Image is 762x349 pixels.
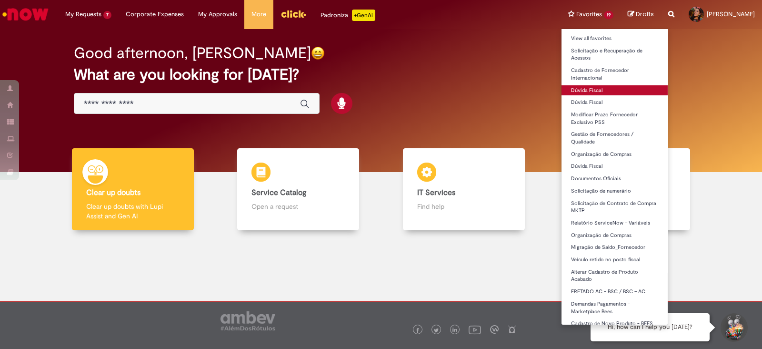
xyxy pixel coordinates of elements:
a: Dúvida Fiscal [561,85,668,96]
img: logo_footer_linkedin.png [452,328,457,333]
img: logo_footer_facebook.png [415,328,420,333]
a: Cadastro de Novo Produto - BEES Marketplace [561,318,668,336]
div: Hi, how can I help you [DATE]? [591,313,710,341]
a: Solicitação e Recuperação de Acessos [561,46,668,63]
b: Clear up doubts [86,188,140,197]
button: Start Support Conversation [719,313,748,342]
p: +GenAi [352,10,375,21]
span: [PERSON_NAME] [707,10,755,18]
span: Drafts [636,10,654,19]
img: logo_footer_workplace.png [490,325,499,334]
a: Knowledge Base Consult and learn [547,148,712,231]
a: Dúvida Fiscal [561,161,668,172]
span: 19 [604,11,613,19]
h2: What are you looking for [DATE]? [74,66,688,83]
a: Solicitação de numerário [561,186,668,196]
a: Modificar Prazo Fornecedor Exclusivo PSS [561,110,668,127]
div: Padroniza [321,10,375,21]
a: Alterar Cadastro de Produto Acabado [561,267,668,285]
h2: Good afternoon, [PERSON_NAME] [74,45,311,62]
a: Organização de Compras [561,149,668,160]
b: Service Catalog [251,188,307,197]
p: Clear up doubts with Lupi Assist and Gen AI [86,202,180,221]
a: IT Services Find help [381,148,547,231]
a: Gestão de Fornecedores / Qualidade [561,129,668,147]
span: My Approvals [198,10,237,19]
span: More [251,10,266,19]
span: Favorites [576,10,602,19]
span: My Requests [65,10,101,19]
a: Dúvida Fiscal [561,97,668,108]
img: logo_footer_naosei.png [508,325,516,334]
span: 7 [103,11,111,19]
a: Service Catalog Open a request [216,148,381,231]
p: Find help [417,202,511,211]
a: Drafts [628,10,654,19]
ul: Favorites [561,29,668,325]
a: Veículo retido no posto fiscal [561,255,668,265]
a: Relatório ServiceNow – Variáveis [561,218,668,228]
img: click_logo_yellow_360x200.png [281,7,306,21]
a: Demandas Pagamentos - Marketplace Bees [561,299,668,317]
a: View all favorites [561,33,668,44]
a: Migração de Saldo_Fornecedor [561,242,668,253]
img: logo_footer_twitter.png [434,328,439,333]
span: Corporate Expenses [126,10,184,19]
a: FRETADO AC - BSC / BSC – AC [561,287,668,297]
img: ServiceNow [1,5,50,24]
b: IT Services [417,188,455,197]
a: Cadastro de Fornecedor Internacional [561,65,668,83]
a: Documentos Oficiais [561,174,668,184]
img: happy-face.png [311,46,325,60]
a: Solicitação de Contrato de Compra MKTP [561,198,668,216]
img: logo_footer_youtube.png [469,323,481,336]
p: Open a request [251,202,345,211]
a: Organização de Compras [561,230,668,241]
a: Clear up doubts Clear up doubts with Lupi Assist and Gen AI [50,148,216,231]
img: logo_footer_ambev_rotulo_gray.png [221,311,275,330]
